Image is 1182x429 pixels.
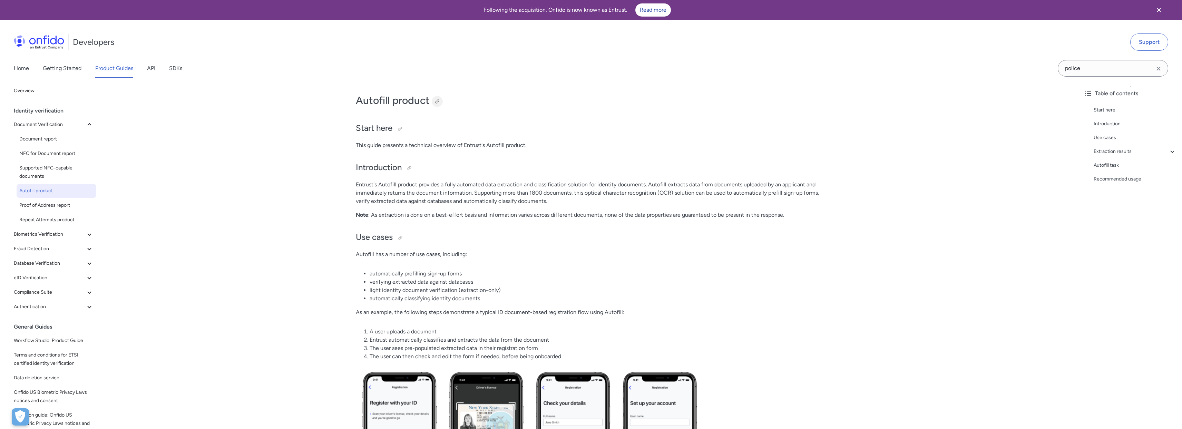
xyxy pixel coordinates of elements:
[43,59,81,78] a: Getting Started
[356,232,825,243] h2: Use cases
[356,250,825,259] p: Autofill has a number of use cases, including:
[12,408,29,426] div: Cookie Preferences
[19,187,94,195] span: Autofill product
[19,135,94,143] span: Document report
[370,294,825,303] li: automatically classifying identity documents
[356,141,825,149] p: This guide presents a technical overview of Entrust's Autofill product.
[1094,161,1176,169] a: Autofill task
[11,227,96,241] button: Biometrics Verification
[17,213,96,227] a: Repeat Attempts product
[14,388,94,405] span: Onfido US Biometric Privacy Laws notices and consent
[19,149,94,158] span: NFC for Document report
[11,271,96,285] button: eID Verification
[356,212,368,218] strong: Note
[147,59,155,78] a: API
[356,211,825,219] p: : As extraction is done on a best-effort basis and information varies across different documents,...
[17,132,96,146] a: Document report
[1094,120,1176,128] a: Introduction
[14,35,64,49] img: Onfido Logo
[1094,147,1176,156] a: Extraction results
[14,374,94,382] span: Data deletion service
[11,285,96,299] button: Compliance Suite
[19,216,94,224] span: Repeat Attempts product
[356,308,825,316] p: As an example, the following steps demonstrate a typical ID document-based registration flow usin...
[1094,106,1176,114] a: Start here
[11,84,96,98] a: Overview
[14,351,94,368] span: Terms and conditions for ETSI certified identity verification
[73,37,114,48] h1: Developers
[11,242,96,256] button: Fraud Detection
[11,386,96,408] a: Onfido US Biometric Privacy Laws notices and consent
[356,181,825,205] p: Entrust's Autofill product provides a fully automated data extraction and classification solution...
[14,230,85,238] span: Biometrics Verification
[14,337,94,345] span: Workflow Studio: Product Guide
[370,286,825,294] li: light identity document verification (extraction-only)
[19,201,94,209] span: Proof of Address report
[169,59,182,78] a: SDKs
[1084,89,1176,98] div: Table of contents
[635,3,671,17] a: Read more
[95,59,133,78] a: Product Guides
[11,348,96,370] a: Terms and conditions for ETSI certified identity verification
[14,104,99,118] div: Identity verification
[356,162,825,174] h2: Introduction
[11,256,96,270] button: Database Verification
[370,278,825,286] li: verifying extracted data against databases
[14,59,29,78] a: Home
[11,334,96,348] a: Workflow Studio: Product Guide
[356,123,825,134] h2: Start here
[17,184,96,198] a: Autofill product
[8,3,1146,17] div: Following the acquisition, Onfido is now known as Entrust.
[14,274,85,282] span: eID Verification
[11,300,96,314] button: Authentication
[370,270,825,278] li: automatically prefilling sign-up forms
[370,344,825,352] li: The user sees pre-populated extracted data in their registration form
[12,408,29,426] button: Open Preferences
[1058,60,1168,77] input: Onfido search input field
[14,259,85,267] span: Database Verification
[1094,175,1176,183] a: Recommended usage
[14,303,85,311] span: Authentication
[370,328,825,336] li: A user uploads a document
[356,94,825,107] h1: Autofill product
[11,118,96,131] button: Document Verification
[14,87,94,95] span: Overview
[17,198,96,212] a: Proof of Address report
[14,120,85,129] span: Document Verification
[14,320,99,334] div: General Guides
[17,147,96,160] a: NFC for Document report
[1146,1,1172,19] button: Close banner
[14,245,85,253] span: Fraud Detection
[11,371,96,385] a: Data deletion service
[1130,33,1168,51] a: Support
[370,336,825,344] li: Entrust automatically classifies and extracts the data from the document
[1155,6,1163,14] svg: Close banner
[370,352,825,361] li: The user can then check and edit the form if needed, before being onboarded
[14,288,85,296] span: Compliance Suite
[19,164,94,181] span: Supported NFC-capable documents
[1154,65,1163,73] svg: Clear search field button
[17,161,96,183] a: Supported NFC-capable documents
[1094,134,1176,142] a: Use cases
